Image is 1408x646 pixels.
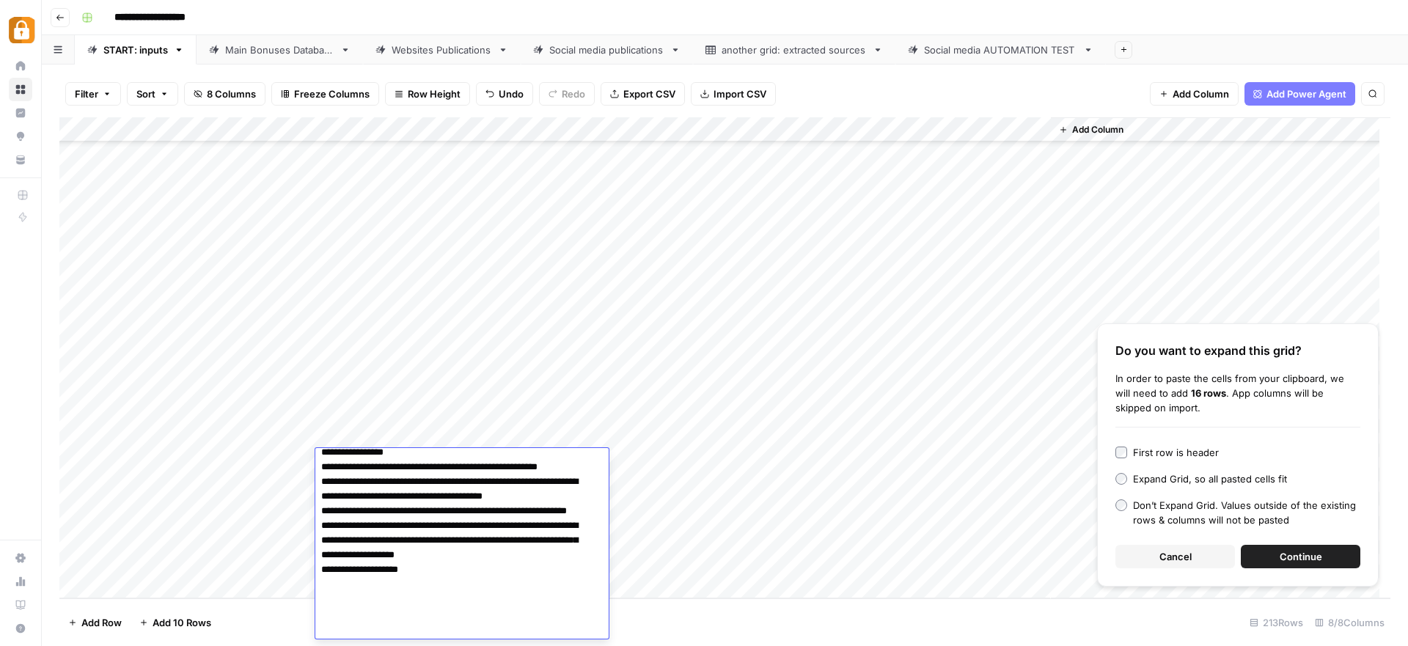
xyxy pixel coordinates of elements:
[539,82,595,106] button: Redo
[392,43,492,57] div: Websites Publications
[722,43,867,57] div: another grid: extracted sources
[59,611,131,634] button: Add Row
[9,17,35,43] img: Adzz Logo
[363,35,521,65] a: Websites Publications
[271,82,379,106] button: Freeze Columns
[207,87,256,101] span: 8 Columns
[1053,120,1129,139] button: Add Column
[1115,499,1127,511] input: Don’t Expand Grid. Values outside of the existing rows & columns will not be pasted
[294,87,370,101] span: Freeze Columns
[1150,82,1239,106] button: Add Column
[9,148,32,172] a: Your Data
[9,617,32,640] button: Help + Support
[476,82,533,106] button: Undo
[103,43,168,57] div: START: inputs
[895,35,1106,65] a: Social media AUTOMATION TEST
[691,82,776,106] button: Import CSV
[1244,611,1309,634] div: 213 Rows
[9,593,32,617] a: Learning Hub
[1280,549,1322,564] span: Continue
[499,87,524,101] span: Undo
[1191,387,1226,399] b: 16 rows
[714,87,766,101] span: Import CSV
[75,87,98,101] span: Filter
[1133,471,1287,486] div: Expand Grid, so all pasted cells fit
[1072,123,1123,136] span: Add Column
[1266,87,1346,101] span: Add Power Agent
[9,570,32,593] a: Usage
[1133,498,1360,527] div: Don’t Expand Grid. Values outside of the existing rows & columns will not be pasted
[9,12,32,48] button: Workspace: Adzz
[9,78,32,101] a: Browse
[131,611,220,634] button: Add 10 Rows
[1115,447,1127,458] input: First row is header
[549,43,664,57] div: Social media publications
[1173,87,1229,101] span: Add Column
[408,87,461,101] span: Row Height
[9,101,32,125] a: Insights
[521,35,693,65] a: Social media publications
[9,54,32,78] a: Home
[81,615,122,630] span: Add Row
[1241,545,1360,568] button: Continue
[1115,342,1360,359] div: Do you want to expand this grid?
[1133,445,1219,460] div: First row is header
[184,82,265,106] button: 8 Columns
[1244,82,1355,106] button: Add Power Agent
[153,615,211,630] span: Add 10 Rows
[136,87,155,101] span: Sort
[1115,371,1360,415] div: In order to paste the cells from your clipboard, we will need to add . App columns will be skippe...
[623,87,675,101] span: Export CSV
[197,35,363,65] a: Main Bonuses Database
[601,82,685,106] button: Export CSV
[65,82,121,106] button: Filter
[1115,473,1127,485] input: Expand Grid, so all pasted cells fit
[127,82,178,106] button: Sort
[1115,545,1235,568] button: Cancel
[75,35,197,65] a: START: inputs
[1309,611,1390,634] div: 8/8 Columns
[1159,549,1192,564] span: Cancel
[385,82,470,106] button: Row Height
[924,43,1077,57] div: Social media AUTOMATION TEST
[693,35,895,65] a: another grid: extracted sources
[9,125,32,148] a: Opportunities
[9,546,32,570] a: Settings
[562,87,585,101] span: Redo
[225,43,334,57] div: Main Bonuses Database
